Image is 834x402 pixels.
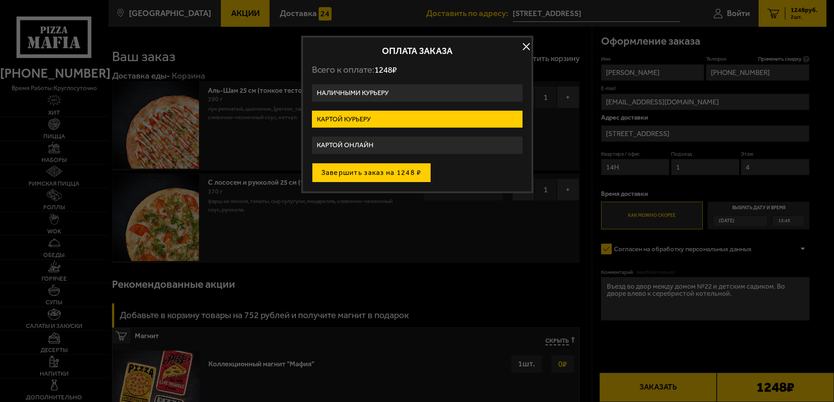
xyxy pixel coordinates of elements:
[312,111,523,128] label: Картой курьеру
[312,46,523,55] h2: Оплата заказа
[312,137,523,154] label: Картой онлайн
[312,163,431,182] button: Завершить заказ на 1248 ₽
[312,64,523,75] p: Всего к оплате:
[374,65,397,75] span: 1248 ₽
[312,84,523,102] label: Наличными курьеру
